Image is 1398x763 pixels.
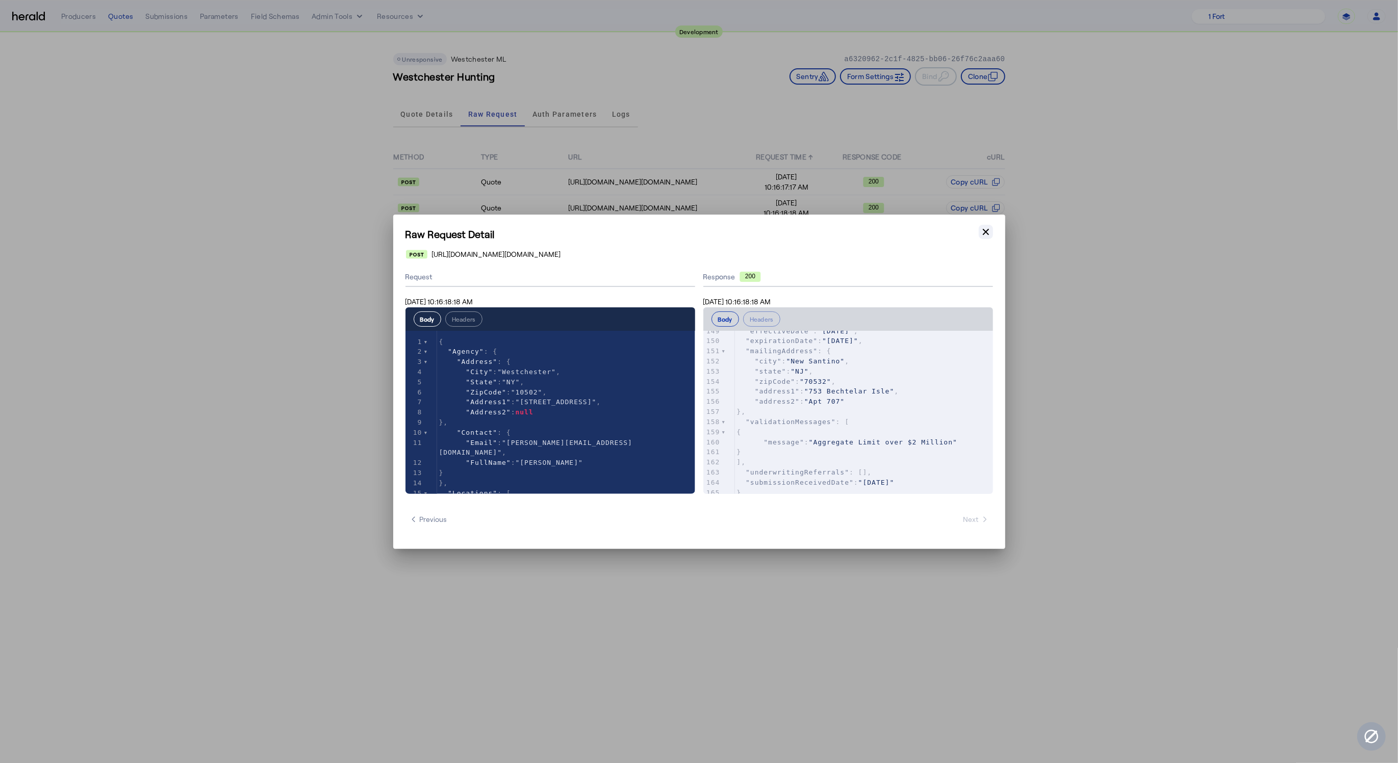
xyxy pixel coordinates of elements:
[445,311,482,327] button: Headers
[755,398,800,405] span: "address2"
[737,387,899,395] span: : ,
[466,388,506,396] span: "ZipCode"
[414,311,441,327] button: Body
[703,297,771,306] span: [DATE] 10:16:18:18 AM
[405,347,424,357] div: 2
[405,407,424,417] div: 8
[737,367,814,375] span: : ,
[703,336,722,346] div: 150
[858,479,895,486] span: "[DATE]"
[405,428,424,438] div: 10
[457,429,497,436] span: "Contact"
[755,367,786,375] span: "state"
[737,448,742,456] span: }
[737,327,858,335] span: : ,
[737,428,742,436] span: {
[786,357,845,365] span: "New Santino"
[737,408,746,415] span: },
[466,439,497,446] span: "Email"
[405,458,424,468] div: 12
[809,438,957,446] span: "Aggregate Limit over $2 Million"
[737,357,850,365] span: : ,
[737,479,895,486] span: :
[439,459,583,466] span: :
[755,378,795,385] span: "zipCode"
[466,459,511,466] span: "FullName"
[703,377,722,387] div: 154
[703,417,722,427] div: 158
[405,297,473,306] span: [DATE] 10:16:18:18 AM
[457,358,497,365] span: "Address"
[703,427,722,437] div: 159
[405,468,424,478] div: 13
[703,326,722,336] div: 149
[737,438,958,446] span: :
[703,397,722,407] div: 156
[746,418,836,426] span: "validationMessages"
[703,407,722,417] div: 157
[737,458,746,466] span: ],
[703,488,722,498] div: 165
[703,346,722,356] div: 151
[439,429,511,436] span: : {
[439,348,498,355] span: : {
[703,447,722,457] div: 161
[439,479,448,487] span: },
[439,398,601,406] span: : ,
[737,398,845,405] span: :
[818,327,854,335] span: "[DATE]"
[755,357,782,365] span: "city"
[800,378,831,385] span: "70532"
[804,387,895,395] span: "753 Bechtelar Isle"
[963,514,989,524] span: Next
[502,378,520,386] span: "NY"
[746,347,818,355] span: "mailingAddress"
[448,489,497,497] span: "Locations"
[516,398,597,406] span: "[STREET_ADDRESS]"
[755,387,800,395] span: "address1"
[405,438,424,448] div: 11
[497,368,556,376] span: "Westchester"
[804,398,845,405] span: "Apt 707"
[410,514,447,524] span: Previous
[439,378,525,386] span: : ,
[703,467,722,478] div: 163
[405,367,424,377] div: 4
[405,227,993,241] h1: Raw Request Detail
[439,489,511,497] span: : [
[405,337,424,347] div: 1
[737,418,850,426] span: : [
[746,479,854,486] span: "submissionReceivedDate"
[405,397,424,407] div: 7
[405,357,424,367] div: 3
[746,337,818,345] span: "expirationDate"
[516,459,583,466] span: "[PERSON_NAME]"
[405,510,451,529] button: Previous
[439,368,561,376] span: : ,
[703,272,993,282] div: Response
[439,418,448,426] span: },
[764,438,804,446] span: "message"
[737,378,836,385] span: : ,
[737,489,742,496] span: }
[448,348,484,355] span: "Agency"
[439,338,444,346] span: {
[405,377,424,387] div: 5
[703,366,722,377] div: 153
[405,488,424,498] div: 15
[405,478,424,488] div: 14
[466,408,511,416] span: "Address2"
[737,337,863,345] span: : ,
[516,408,533,416] span: null
[791,367,808,375] span: "NJ"
[743,311,780,327] button: Headers
[737,347,831,355] span: : {
[405,417,424,428] div: 9
[737,468,872,476] span: : [],
[511,388,543,396] span: "10502"
[439,408,533,416] span: :
[466,378,497,386] span: "State"
[703,478,722,488] div: 164
[405,387,424,398] div: 6
[745,273,755,280] text: 200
